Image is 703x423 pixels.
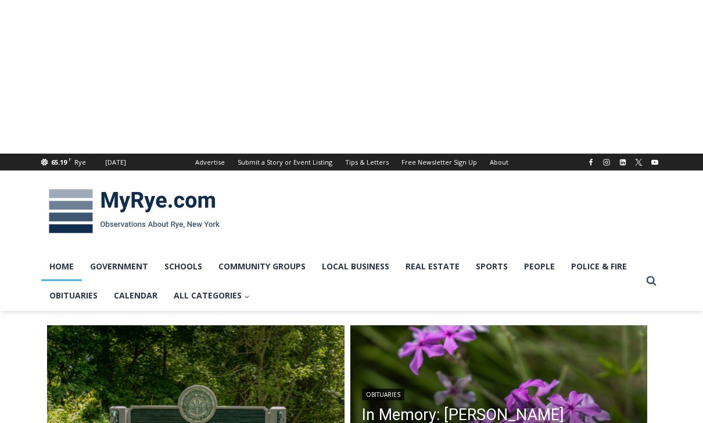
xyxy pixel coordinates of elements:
[51,158,67,166] span: 65.19
[210,252,314,281] a: Community Groups
[189,154,231,170] a: Advertise
[174,289,250,302] span: All Categories
[395,154,483,170] a: Free Newsletter Sign Up
[468,252,516,281] a: Sports
[41,181,227,241] img: MyRye.com
[314,252,397,281] a: Local Business
[106,281,166,310] a: Calendar
[105,157,126,168] div: [DATE]
[483,154,515,170] a: About
[600,155,614,169] a: Instagram
[74,157,86,168] div: Rye
[632,155,645,169] a: X
[397,252,468,281] a: Real Estate
[166,281,258,310] a: All Categories
[69,156,71,162] span: F
[231,154,339,170] a: Submit a Story or Event Listing
[82,252,156,281] a: Government
[189,154,515,170] nav: Secondary Navigation
[41,281,106,310] a: Obituaries
[362,389,404,400] a: Obituaries
[516,252,563,281] a: People
[641,271,662,292] button: View Search Form
[584,155,598,169] a: Facebook
[156,252,210,281] a: Schools
[41,252,82,281] a: Home
[563,252,635,281] a: Police & Fire
[41,252,641,311] nav: Primary Navigation
[339,154,395,170] a: Tips & Letters
[616,155,630,169] a: Linkedin
[648,155,662,169] a: YouTube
